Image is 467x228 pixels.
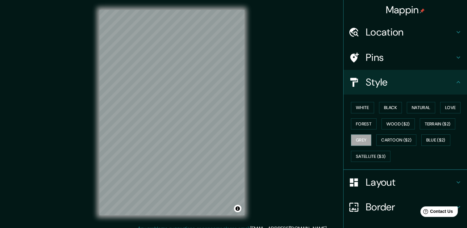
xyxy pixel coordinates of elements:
h4: Mappin [386,4,425,16]
button: Blue ($2) [421,134,450,146]
button: Cartoon ($2) [376,134,416,146]
canvas: Map [99,10,244,215]
div: Layout [344,170,467,195]
button: Toggle attribution [234,205,241,212]
h4: Style [366,76,455,88]
h4: Layout [366,176,455,188]
button: Terrain ($2) [420,118,456,130]
div: Location [344,20,467,44]
button: Satellite ($3) [351,151,390,162]
iframe: Help widget launcher [412,204,460,221]
button: Black [379,102,402,113]
button: Natural [407,102,435,113]
button: Wood ($2) [382,118,415,130]
button: Forest [351,118,377,130]
button: White [351,102,374,113]
h4: Location [366,26,455,38]
div: Style [344,70,467,95]
button: Love [440,102,461,113]
h4: Pins [366,51,455,64]
div: Pins [344,45,467,70]
div: Border [344,195,467,219]
img: pin-icon.png [420,8,425,13]
button: Grey [351,134,371,146]
h4: Border [366,201,455,213]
